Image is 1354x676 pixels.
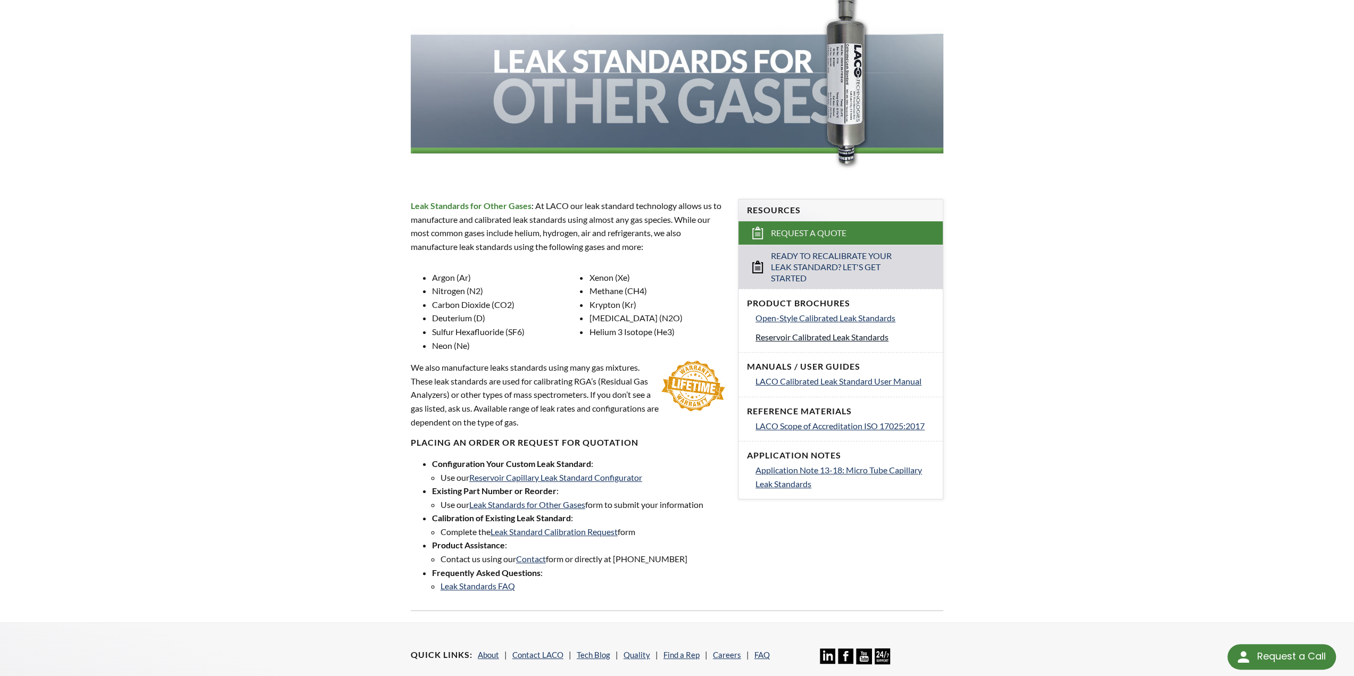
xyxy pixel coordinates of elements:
h4: Application Notes [747,450,934,461]
div: Request a Call [1257,644,1325,669]
strong: Product Assistance [432,540,505,550]
strong: Configuration Your Custom Leak Standard [432,458,591,469]
li: Methane (CH4) [589,284,719,298]
li: Argon (Ar) [432,271,562,285]
li: Use our [441,471,725,485]
a: Leak Standard Calibration Request [491,527,618,537]
li: Contact us using our form or directly at [PHONE_NUMBER] [441,552,725,566]
strong: Existing Part Number or Reorder [432,486,556,496]
a: Application Note 13-18: Micro Tube Capillary Leak Standards [755,463,934,490]
a: Leak Standards for Other Gases [469,499,585,510]
h4: PLACING AN ORDER OR REQUEST FOR QUOTATION [411,437,725,448]
span: Application Note 13-18: Micro Tube Capillary Leak Standards [755,465,922,489]
li: Carbon Dioxide (CO2) [432,298,562,312]
h4: Resources [747,205,934,216]
li: : [432,457,725,484]
a: Find a Rep [663,650,700,660]
li: Deuterium (D) [432,311,562,325]
span: Reservoir Calibrated Leak Standards [755,332,888,342]
img: 24/7 Support Icon [875,648,890,664]
p: We also manufacture leaks standards using many gas mixtures. These leak standards are used for ca... [411,361,725,429]
span: Open-Style Calibrated Leak Standards [755,313,895,323]
li: Krypton (Kr) [589,298,719,312]
a: Leak Standards FAQ [441,581,515,591]
h4: Product Brochures [747,298,934,309]
li: : [432,484,725,511]
li: [MEDICAL_DATA] (N2O) [589,311,719,325]
a: Quality [624,650,650,660]
li: Neon (Ne) [432,339,562,353]
a: Request a Quote [738,221,943,245]
span: LACO Calibrated Leak Standard User Manual [755,376,921,386]
h4: Reference Materials [747,406,934,417]
li: Helium 3 Isotope (He3) [589,325,719,339]
li: : [432,566,725,593]
img: round button [1235,648,1252,665]
a: Ready to Recalibrate Your Leak Standard? Let's Get Started [738,245,943,289]
li: Xenon (Xe) [589,271,719,285]
a: Contact [516,554,546,564]
a: LACO Calibrated Leak Standard User Manual [755,374,934,388]
a: 24/7 Support [875,656,890,666]
a: Open-Style Calibrated Leak Standards [755,311,934,325]
li: : [432,511,725,538]
a: Reservoir Calibrated Leak Standards [755,330,934,344]
li: Sulfur Hexafluoride (SF6) [432,325,562,339]
strong: Leak Standards for Other Gases [411,201,531,211]
a: Careers [713,650,741,660]
h4: Quick Links [411,649,472,661]
a: Reservoir Capillary Leak Standard Configurator [469,472,642,482]
li: : [432,538,725,565]
a: Tech Blog [577,650,610,660]
img: Lifetime-Warranty.png [661,361,725,411]
a: FAQ [754,650,770,660]
strong: Calibration of Existing Leak Standard [432,513,571,523]
span: Ready to Recalibrate Your Leak Standard? Let's Get Started [771,251,914,283]
a: LACO Scope of Accreditation ISO 17025:2017 [755,419,934,433]
li: Complete the form [441,525,725,539]
div: Request a Call [1227,644,1336,670]
a: About [478,650,499,660]
li: Nitrogen (N2) [432,284,562,298]
h4: Manuals / User Guides [747,361,934,372]
span: Request a Quote [771,228,846,239]
p: : At LACO our leak standard technology allows us to manufacture and calibrated leak standards usi... [411,199,725,253]
li: Use our form to submit your information [441,498,725,512]
a: Contact LACO [512,650,563,660]
strong: Frequently Asked Questions [432,567,541,578]
span: LACO Scope of Accreditation ISO 17025:2017 [755,421,925,431]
